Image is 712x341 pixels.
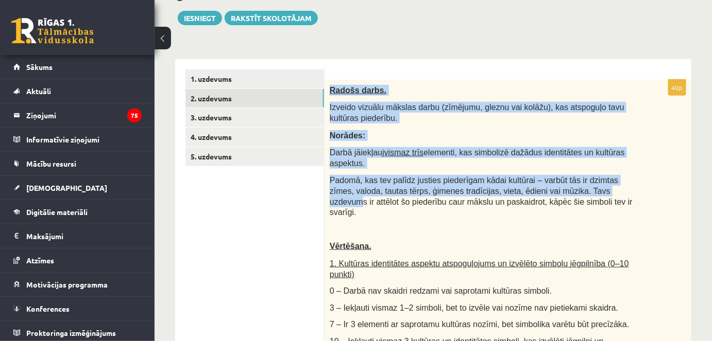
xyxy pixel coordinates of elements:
a: 3. uzdevums [185,108,324,127]
legend: Ziņojumi [26,103,142,127]
a: Konferences [13,297,142,320]
a: Digitālie materiāli [13,200,142,224]
i: 75 [127,109,142,122]
u: vismaz trīs [384,148,423,157]
a: 5. uzdevums [185,147,324,166]
a: Mācību resursi [13,152,142,175]
span: Proktoringa izmēģinājums [26,328,116,337]
legend: Maksājumi [26,224,142,248]
a: Maksājumi [13,224,142,248]
span: 3 – Iekļauti vismaz 1–2 simboli, bet to izvēle vai nozīme nav pietiekami skaidra. [330,303,618,312]
a: Ziņojumi75 [13,103,142,127]
a: Atzīmes [13,248,142,272]
p: 40p [668,79,686,96]
legend: Informatīvie ziņojumi [26,128,142,151]
span: 0 – Darbā nav skaidri redzami vai saprotami kultūras simboli. [330,286,552,295]
body: Bagātinātā teksta redaktors, wiswyg-editor-user-answer-47433798121980 [10,10,345,21]
span: Norādes: [330,131,365,140]
span: Radošs darbs. [330,86,386,95]
span: Digitālie materiāli [26,207,88,217]
button: Iesniegt [178,11,222,25]
a: Aktuāli [13,79,142,103]
a: Rakstīt skolotājam [225,11,318,25]
a: 2. uzdevums [185,89,324,108]
span: Atzīmes [26,256,54,265]
span: Motivācijas programma [26,280,108,289]
span: Darbā jāiekļauj elementi, kas simbolizē dažādus identitātes un kultūras aspektus. [330,148,625,168]
a: 1. uzdevums [185,69,324,88]
span: [DEMOGRAPHIC_DATA] [26,183,107,192]
span: Padomā, kas tev palīdz justies piederīgam kādai kultūrai – varbūt tās ir dzimtas zīmes, valoda, t... [330,176,633,217]
a: 4. uzdevums [185,128,324,147]
a: Informatīvie ziņojumi [13,128,142,151]
a: Sākums [13,55,142,79]
span: Mācību resursi [26,159,76,168]
span: 1. Kultūras identitātes aspektu atspoguļojums un izvēlēto simbolu jēgpilnība (0–10 punkti) [330,259,629,279]
a: Rīgas 1. Tālmācības vidusskola [11,18,94,44]
span: Konferences [26,304,70,313]
span: Sākums [26,62,53,71]
a: Motivācijas programma [13,273,142,296]
a: [DEMOGRAPHIC_DATA] [13,176,142,200]
span: 7 – Ir 3 elementi ar saprotamu kultūras nozīmi, bet simbolika varētu būt precīzāka. [330,320,630,329]
span: Aktuāli [26,86,51,96]
span: Vērtēšana. [330,242,371,250]
span: Izveido vizuālu mākslas darbu (zīmējumu, gleznu vai kolāžu), kas atspoguļo tavu kultūras piederību. [330,103,624,122]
